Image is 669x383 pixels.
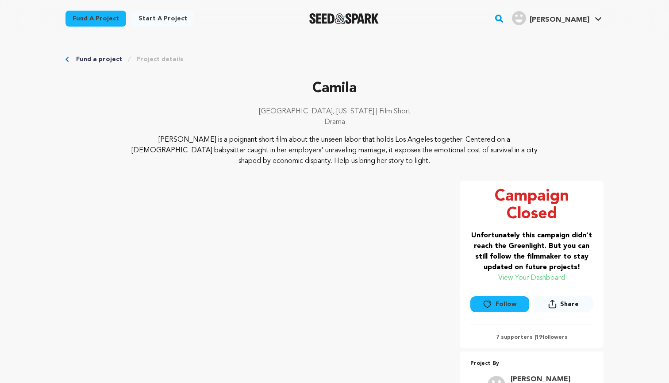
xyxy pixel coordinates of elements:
[309,13,379,24] img: Seed&Spark Logo Dark Mode
[510,9,604,28] span: Drolet T.'s Profile
[560,300,579,309] span: Share
[470,334,593,341] p: 7 supporters | followers
[470,230,593,273] h3: Unfortunately this campaign didn't reach the Greenlight. But you can still follow the filmmaker t...
[76,55,122,64] a: Fund a project
[131,11,194,27] a: Start a project
[498,275,565,282] a: View Your Dashboard
[534,296,593,312] button: Share
[530,16,589,23] span: [PERSON_NAME]
[65,106,604,117] p: [GEOGRAPHIC_DATA], [US_STATE] | Film Short
[470,188,593,223] p: Campaign Closed
[470,359,593,369] p: Project By
[536,335,542,340] span: 19
[65,78,604,99] p: Camila
[470,296,529,312] button: Follow
[65,11,126,27] a: Fund a project
[512,11,526,25] img: user.png
[512,11,589,25] div: Drolet T.'s Profile
[136,55,183,64] a: Project details
[309,13,379,24] a: Seed&Spark Homepage
[534,296,593,316] span: Share
[65,55,604,64] div: Breadcrumb
[65,117,604,128] p: Drama
[119,135,550,166] p: [PERSON_NAME] is a poignant short film about the unseen labor that holds Los Angeles together. Ce...
[510,9,604,25] a: Drolet T.'s Profile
